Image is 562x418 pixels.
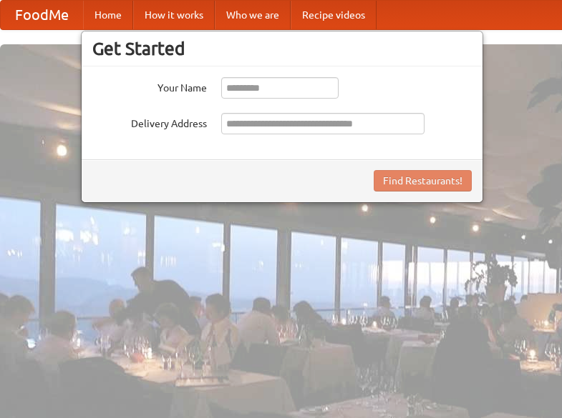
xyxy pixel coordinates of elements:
[215,1,291,29] a: Who we are
[291,1,377,29] a: Recipe videos
[83,1,133,29] a: Home
[133,1,215,29] a: How it works
[374,170,472,191] button: Find Restaurants!
[92,77,207,95] label: Your Name
[92,113,207,131] label: Delivery Address
[92,38,472,59] h3: Get Started
[1,1,83,29] a: FoodMe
